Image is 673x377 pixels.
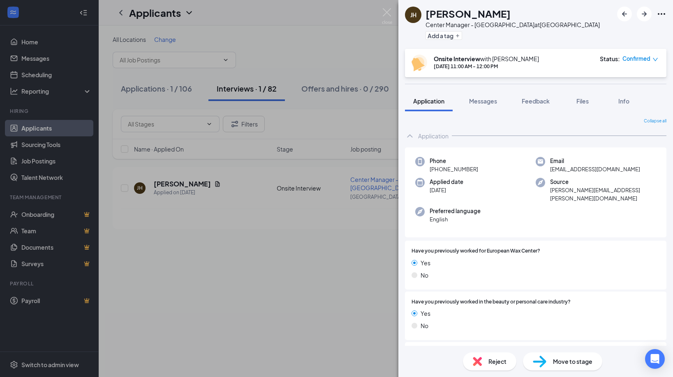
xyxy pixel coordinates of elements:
[644,118,666,124] span: Collapse all
[430,178,463,186] span: Applied date
[421,309,430,318] span: Yes
[412,298,571,306] span: Have you previously worked in the beauty or personal care industry?
[410,11,416,19] div: JH
[430,165,478,173] span: [PHONE_NUMBER]
[553,357,592,366] span: Move to stage
[421,258,430,267] span: Yes
[550,165,640,173] span: [EMAIL_ADDRESS][DOMAIN_NAME]
[426,7,511,21] h1: [PERSON_NAME]
[652,57,658,62] span: down
[421,321,428,330] span: No
[413,97,444,105] span: Application
[617,7,632,21] button: ArrowLeftNew
[622,55,650,63] span: Confirmed
[434,55,539,63] div: with [PERSON_NAME]
[469,97,497,105] span: Messages
[430,215,481,223] span: English
[550,186,656,203] span: [PERSON_NAME][EMAIL_ADDRESS][PERSON_NAME][DOMAIN_NAME]
[620,9,629,19] svg: ArrowLeftNew
[550,178,656,186] span: Source
[430,186,463,194] span: [DATE]
[618,97,629,105] span: Info
[488,357,506,366] span: Reject
[430,207,481,215] span: Preferred language
[455,33,460,38] svg: Plus
[550,157,640,165] span: Email
[434,55,480,62] b: Onsite Interview
[426,31,462,40] button: PlusAdd a tag
[600,55,620,63] div: Status :
[426,21,600,29] div: Center Manager - [GEOGRAPHIC_DATA] at [GEOGRAPHIC_DATA]
[434,63,539,70] div: [DATE] 11:00 AM - 12:00 PM
[639,9,649,19] svg: ArrowRight
[645,349,665,369] div: Open Intercom Messenger
[430,157,478,165] span: Phone
[405,131,415,141] svg: ChevronUp
[421,271,428,280] span: No
[576,97,589,105] span: Files
[637,7,652,21] button: ArrowRight
[412,247,540,255] span: Have you previously worked for European Wax Center?
[418,132,449,140] div: Application
[657,9,666,19] svg: Ellipses
[522,97,550,105] span: Feedback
